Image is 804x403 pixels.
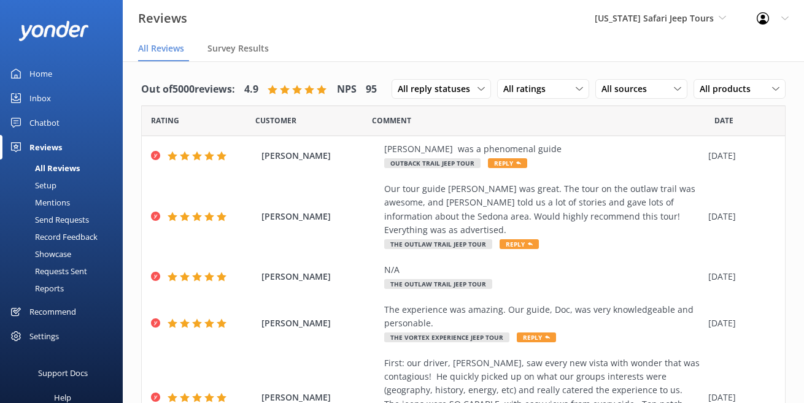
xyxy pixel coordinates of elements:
[337,82,357,98] h4: NPS
[7,263,87,280] div: Requests Sent
[700,82,758,96] span: All products
[29,86,51,110] div: Inbox
[384,182,702,237] div: Our tour guide [PERSON_NAME] was great. The tour on the outlaw trail was awesome, and [PERSON_NAM...
[38,361,88,385] div: Support Docs
[7,159,123,177] a: All Reviews
[138,42,184,55] span: All Reviews
[384,158,481,168] span: Outback Trail Jeep Tour
[708,149,770,163] div: [DATE]
[261,210,378,223] span: [PERSON_NAME]
[488,158,527,168] span: Reply
[261,317,378,330] span: [PERSON_NAME]
[7,228,98,245] div: Record Feedback
[708,270,770,283] div: [DATE]
[7,228,123,245] a: Record Feedback
[366,82,377,98] h4: 95
[18,21,89,41] img: yonder-white-logo.png
[7,245,123,263] a: Showcase
[384,303,702,331] div: The experience was amazing. Our guide, Doc, was very knowledgeable and personable.
[7,263,123,280] a: Requests Sent
[7,280,64,297] div: Reports
[29,61,52,86] div: Home
[138,9,187,28] h3: Reviews
[708,210,770,223] div: [DATE]
[601,82,654,96] span: All sources
[29,324,59,348] div: Settings
[517,332,556,342] span: Reply
[261,270,378,283] span: [PERSON_NAME]
[503,82,553,96] span: All ratings
[398,82,477,96] span: All reply statuses
[708,317,770,330] div: [DATE]
[714,115,733,126] span: Date
[384,239,492,249] span: The Outlaw Trail Jeep Tour
[384,263,702,277] div: N/A
[29,135,62,159] div: Reviews
[244,82,258,98] h4: 4.9
[7,211,123,228] a: Send Requests
[261,149,378,163] span: [PERSON_NAME]
[384,332,509,342] span: The Vortex Experience Jeep Tour
[7,245,71,263] div: Showcase
[207,42,269,55] span: Survey Results
[7,177,56,194] div: Setup
[151,115,179,126] span: Date
[7,159,80,177] div: All Reviews
[255,115,296,126] span: Date
[7,280,123,297] a: Reports
[7,194,70,211] div: Mentions
[29,110,60,135] div: Chatbot
[500,239,539,249] span: Reply
[595,12,714,24] span: [US_STATE] Safari Jeep Tours
[29,299,76,324] div: Recommend
[7,194,123,211] a: Mentions
[384,279,492,289] span: The Outlaw Trail Jeep Tour
[7,177,123,194] a: Setup
[384,142,702,156] div: [PERSON_NAME] was a phenomenal guide
[141,82,235,98] h4: Out of 5000 reviews:
[372,115,411,126] span: Question
[7,211,89,228] div: Send Requests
